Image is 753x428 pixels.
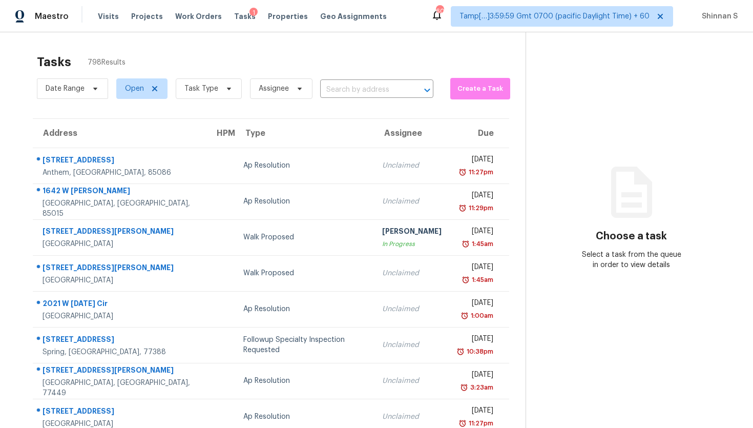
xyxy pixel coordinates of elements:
[243,160,365,171] div: Ap Resolution
[125,84,144,94] span: Open
[320,11,387,22] span: Geo Assignments
[33,119,206,148] th: Address
[465,347,493,357] div: 10:38pm
[420,83,434,97] button: Open
[382,376,442,386] div: Unclaimed
[458,405,493,418] div: [DATE]
[374,119,450,148] th: Assignee
[467,203,493,213] div: 11:29pm
[382,412,442,422] div: Unclaimed
[462,275,470,285] img: Overdue Alarm Icon
[43,378,198,398] div: [GEOGRAPHIC_DATA], [GEOGRAPHIC_DATA], 77449
[459,11,650,22] span: Tamp[…]3:59:59 Gmt 0700 (pacific Daylight Time) + 60
[206,119,235,148] th: HPM
[458,262,493,275] div: [DATE]
[382,304,442,314] div: Unclaimed
[458,298,493,311] div: [DATE]
[462,239,470,249] img: Overdue Alarm Icon
[382,160,442,171] div: Unclaimed
[249,8,258,18] div: 1
[469,311,493,321] div: 1:00am
[43,406,198,419] div: [STREET_ADDRESS]
[458,154,493,167] div: [DATE]
[579,250,684,270] div: Select a task from the queue in order to view details
[243,196,365,207] div: Ap Resolution
[458,334,493,347] div: [DATE]
[43,275,198,286] div: [GEOGRAPHIC_DATA]
[43,334,198,347] div: [STREET_ADDRESS]
[243,268,365,278] div: Walk Proposed
[43,198,198,219] div: [GEOGRAPHIC_DATA], [GEOGRAPHIC_DATA], 85015
[37,57,71,67] h2: Tasks
[43,298,198,311] div: 2021 W [DATE] Cir
[320,82,405,98] input: Search by address
[43,347,198,357] div: Spring, [GEOGRAPHIC_DATA], 77388
[467,167,493,177] div: 11:27pm
[382,268,442,278] div: Unclaimed
[698,11,738,22] span: Shinnan S
[456,347,465,357] img: Overdue Alarm Icon
[88,57,126,68] span: 798 Results
[43,168,198,178] div: Anthem, [GEOGRAPHIC_DATA], 85086
[458,203,467,213] img: Overdue Alarm Icon
[175,11,222,22] span: Work Orders
[458,226,493,239] div: [DATE]
[234,13,256,20] span: Tasks
[382,340,442,350] div: Unclaimed
[470,239,493,249] div: 1:45am
[450,119,509,148] th: Due
[458,370,493,382] div: [DATE]
[461,311,469,321] img: Overdue Alarm Icon
[460,382,468,393] img: Overdue Alarm Icon
[470,275,493,285] div: 1:45am
[382,196,442,207] div: Unclaimed
[243,232,365,242] div: Walk Proposed
[43,365,198,378] div: [STREET_ADDRESS][PERSON_NAME]
[98,11,119,22] span: Visits
[458,167,467,177] img: Overdue Alarm Icon
[43,239,198,249] div: [GEOGRAPHIC_DATA]
[43,186,198,198] div: 1642 W [PERSON_NAME]
[43,262,198,275] div: [STREET_ADDRESS][PERSON_NAME]
[455,83,506,95] span: Create a Task
[268,11,308,22] span: Properties
[43,155,198,168] div: [STREET_ADDRESS]
[43,226,198,239] div: [STREET_ADDRESS][PERSON_NAME]
[35,11,69,22] span: Maestro
[131,11,163,22] span: Projects
[468,382,493,393] div: 3:23am
[243,304,365,314] div: Ap Resolution
[184,84,218,94] span: Task Type
[243,376,365,386] div: Ap Resolution
[450,78,511,99] button: Create a Task
[243,412,365,422] div: Ap Resolution
[458,190,493,203] div: [DATE]
[436,6,443,16] div: 603
[43,311,198,321] div: [GEOGRAPHIC_DATA]
[46,84,85,94] span: Date Range
[382,239,442,249] div: In Progress
[382,226,442,239] div: [PERSON_NAME]
[235,119,373,148] th: Type
[243,335,365,355] div: Followup Specialty Inspection Requested
[259,84,289,94] span: Assignee
[596,231,667,241] h3: Choose a task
